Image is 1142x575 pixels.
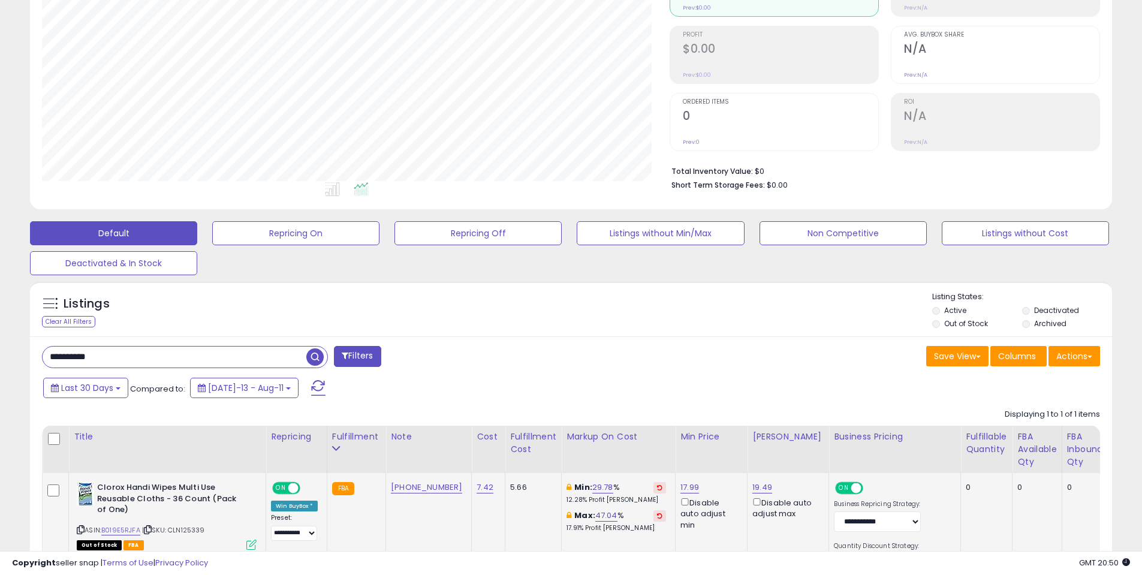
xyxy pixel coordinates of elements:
div: Disable auto adjust max [752,496,819,519]
span: FBA [123,540,144,550]
span: Columns [998,350,1036,362]
h2: N/A [904,109,1099,125]
span: Compared to: [130,383,185,395]
div: 0 [1067,482,1099,493]
b: Max: [574,510,595,521]
label: Business Repricing Strategy: [834,500,921,508]
a: 19.49 [752,481,772,493]
div: Title [74,431,261,443]
div: 0 [1017,482,1052,493]
b: Min: [574,481,592,493]
span: $0.00 [767,179,788,191]
span: ON [836,483,851,493]
a: 17.99 [680,481,699,493]
div: FBA Available Qty [1017,431,1056,468]
div: % [567,510,666,532]
div: FBA inbound Qty [1067,431,1103,468]
div: % [567,482,666,504]
span: ON [273,483,288,493]
p: 17.91% Profit [PERSON_NAME] [567,524,666,532]
div: Win BuyBox * [271,501,318,511]
button: Non Competitive [760,221,927,245]
b: Total Inventory Value: [671,166,753,176]
a: 7.42 [477,481,493,493]
div: Clear All Filters [42,316,95,327]
a: Terms of Use [103,557,153,568]
span: Last 30 Days [61,382,113,394]
div: Repricing [271,431,322,443]
a: 29.78 [592,481,613,493]
div: Business Pricing [834,431,956,443]
div: 5.66 [510,482,552,493]
span: | SKU: CLN125339 [142,525,205,535]
a: B019E5RJFA [101,525,140,535]
div: Displaying 1 to 1 of 1 items [1005,409,1100,420]
a: Privacy Policy [155,557,208,568]
label: Active [944,305,966,315]
span: Avg. Buybox Share [904,32,1099,38]
small: Prev: $0.00 [683,4,711,11]
h2: 0 [683,109,878,125]
button: Save View [926,346,989,366]
span: OFF [861,483,881,493]
div: Min Price [680,431,742,443]
small: Prev: 0 [683,139,700,146]
div: ASIN: [77,482,257,549]
small: Prev: N/A [904,71,927,79]
small: FBA [332,482,354,495]
img: 51bwBMv6EiL._SL40_.jpg [77,482,94,506]
b: Clorox Handi Wipes Multi Use Reusable Cloths - 36 Count (Pack of One) [97,482,243,519]
strong: Copyright [12,557,56,568]
button: Columns [990,346,1047,366]
li: $0 [671,163,1091,177]
button: Default [30,221,197,245]
th: The percentage added to the cost of goods (COGS) that forms the calculator for Min & Max prices. [562,426,676,473]
a: 47.04 [595,510,617,522]
span: OFF [299,483,318,493]
div: Fulfillment Cost [510,431,556,456]
div: Note [391,431,466,443]
div: Fulfillable Quantity [966,431,1007,456]
div: seller snap | | [12,558,208,569]
span: All listings that are currently out of stock and unavailable for purchase on Amazon [77,540,122,550]
label: Quantity Discount Strategy: [834,542,921,550]
label: Out of Stock [944,318,988,329]
span: [DATE]-13 - Aug-11 [208,382,284,394]
p: 12.28% Profit [PERSON_NAME] [567,496,666,504]
button: Repricing Off [394,221,562,245]
button: Listings without Min/Max [577,221,744,245]
button: Actions [1048,346,1100,366]
span: Ordered Items [683,99,878,106]
div: [PERSON_NAME] [752,431,824,443]
span: ROI [904,99,1099,106]
div: Markup on Cost [567,431,670,443]
button: Deactivated & In Stock [30,251,197,275]
div: 0 [966,482,1003,493]
small: Prev: N/A [904,4,927,11]
label: Archived [1034,318,1066,329]
button: Repricing On [212,221,379,245]
b: Short Term Storage Fees: [671,180,765,190]
div: Preset: [271,514,318,541]
div: Disable auto adjust min [680,496,738,531]
div: Fulfillment [332,431,381,443]
p: Listing States: [932,291,1112,303]
div: Cost [477,431,500,443]
h5: Listings [64,296,110,312]
button: Filters [334,346,381,367]
a: [PHONE_NUMBER] [391,481,462,493]
button: Last 30 Days [43,378,128,398]
span: Profit [683,32,878,38]
label: Deactivated [1034,305,1079,315]
button: Listings without Cost [942,221,1109,245]
small: Prev: N/A [904,139,927,146]
span: 2025-09-11 20:50 GMT [1079,557,1130,568]
h2: N/A [904,42,1099,58]
h2: $0.00 [683,42,878,58]
small: Prev: $0.00 [683,71,711,79]
button: [DATE]-13 - Aug-11 [190,378,299,398]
